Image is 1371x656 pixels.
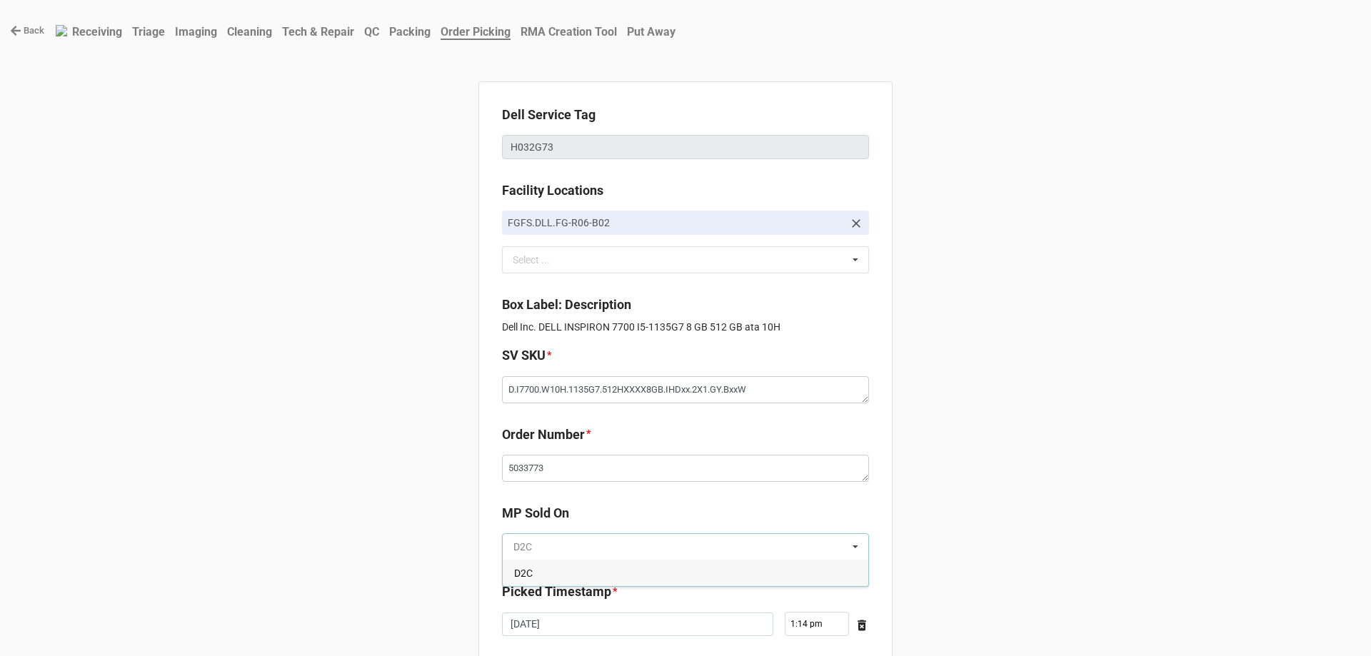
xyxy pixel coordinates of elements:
[502,503,569,523] label: MP Sold On
[627,25,676,39] b: Put Away
[170,18,222,46] a: Imaging
[72,25,122,39] b: Receiving
[222,18,277,46] a: Cleaning
[384,18,436,46] a: Packing
[509,251,571,268] div: Select ...
[502,320,869,334] p: Dell Inc. DELL INSPIRON 7700 I5-1135G7 8 GB 512 GB ata 10H
[502,181,603,201] label: Facility Locations
[436,18,516,46] a: Order Picking
[516,18,622,46] a: RMA Creation Tool
[502,345,546,365] label: SV SKU
[277,18,359,46] a: Tech & Repair
[359,18,384,46] a: QC
[508,216,843,230] p: FGFS.DLL.FG-R06-B02
[502,582,611,602] label: Picked Timestamp
[227,25,272,39] b: Cleaning
[785,612,849,636] input: Time
[502,612,773,637] input: Date
[127,18,170,46] a: Triage
[67,18,127,46] a: Receiving
[521,25,617,39] b: RMA Creation Tool
[389,25,431,39] b: Packing
[514,567,533,579] span: D2C
[502,455,869,482] textarea: 5033773
[132,25,165,39] b: Triage
[441,25,511,40] b: Order Picking
[502,376,869,403] textarea: D.I7700.W10H.1135G7.512HXXXX8GB.IHDxx.2X1.GY.BxxW
[502,105,596,125] label: Dell Service Tag
[502,297,631,312] b: Box Label: Description
[364,25,379,39] b: QC
[56,25,67,36] img: RexiLogo.png
[282,25,354,39] b: Tech & Repair
[10,24,44,38] a: Back
[622,18,681,46] a: Put Away
[175,25,217,39] b: Imaging
[502,425,585,445] label: Order Number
